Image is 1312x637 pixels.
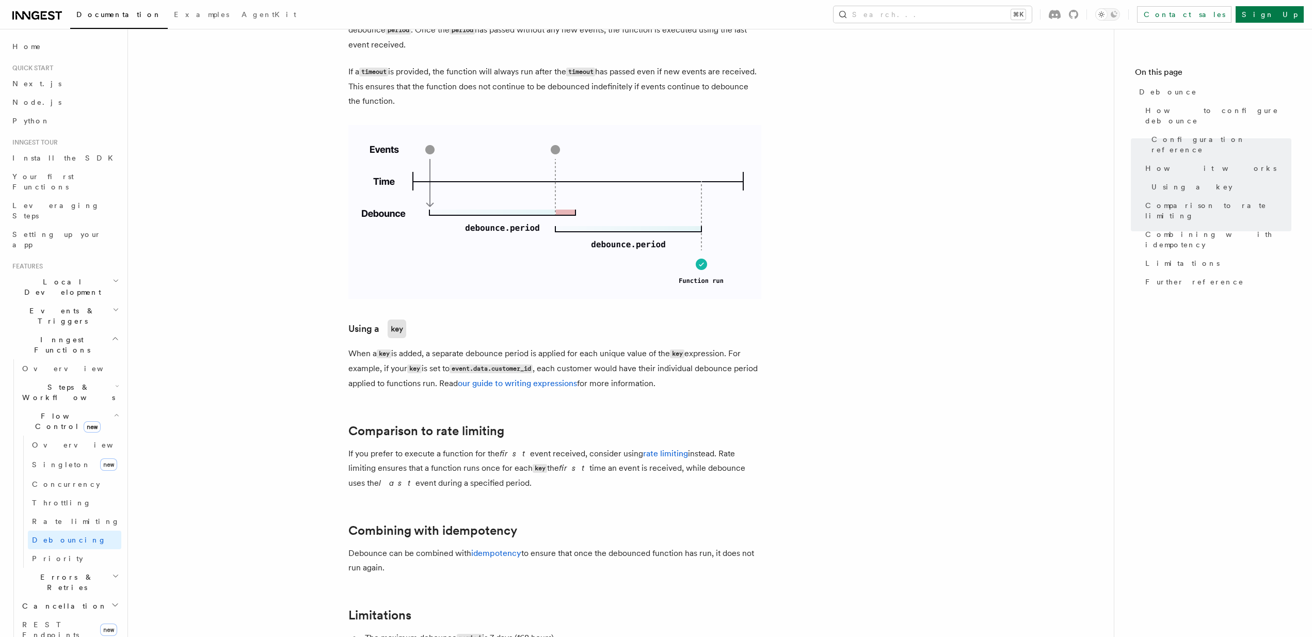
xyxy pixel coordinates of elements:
button: Search...⌘K [834,6,1032,23]
a: Debounce [1135,83,1291,101]
span: How it works [1145,163,1276,173]
code: key [533,464,547,473]
code: period [386,26,411,35]
code: key [388,320,406,338]
a: Examples [168,3,235,28]
span: Inngest tour [8,138,58,147]
h4: On this page [1135,66,1291,83]
a: Further reference [1141,273,1291,291]
span: Debounce [1139,87,1197,97]
code: period [450,26,475,35]
span: Cancellation [18,601,107,611]
a: Throttling [28,493,121,512]
code: event.data.customer_id [450,364,533,373]
button: Flow Controlnew [18,407,121,436]
span: Documentation [76,10,162,19]
button: Inngest Functions [8,330,121,359]
p: When a is added, a separate debounce period is applied for each unique value of the expression. F... [348,346,761,391]
span: Quick start [8,64,53,72]
code: timeout [359,68,388,76]
a: Configuration reference [1147,130,1291,159]
span: Home [12,41,41,52]
a: Setting up your app [8,225,121,254]
a: Comparison to rate limiting [1141,196,1291,225]
a: Using akey [348,320,406,338]
span: Features [8,262,43,270]
a: Contact sales [1137,6,1231,23]
a: Comparison to rate limiting [348,424,504,438]
span: Flow Control [18,411,114,432]
span: Inngest Functions [8,335,111,355]
span: Further reference [1145,277,1244,287]
em: first [559,463,589,473]
span: Priority [32,554,83,563]
span: Overview [22,364,129,373]
p: If you prefer to execute a function for the event received, consider using instead. Rate limiting... [348,447,761,490]
button: Errors & Retries [18,568,121,597]
span: Local Development [8,277,113,297]
span: Configuration reference [1151,134,1291,155]
span: new [100,624,117,636]
a: Your first Functions [8,167,121,196]
kbd: ⌘K [1011,9,1026,20]
span: Events & Triggers [8,306,113,326]
span: Setting up your app [12,230,101,249]
a: Home [8,37,121,56]
a: Overview [28,436,121,454]
span: Steps & Workflows [18,382,115,403]
span: AgentKit [242,10,296,19]
span: Leveraging Steps [12,201,100,220]
a: Overview [18,359,121,378]
a: rate limiting [643,449,688,458]
code: key [377,349,391,358]
a: Limitations [1141,254,1291,273]
span: Python [12,117,50,125]
a: idempotency [471,548,521,558]
em: last [379,478,415,488]
span: Your first Functions [12,172,74,191]
a: Documentation [70,3,168,29]
button: Toggle dark mode [1095,8,1120,21]
a: Node.js [8,93,121,112]
button: Local Development [8,273,121,301]
a: Limitations [348,608,411,623]
a: our guide to writing expressions [458,378,577,388]
a: AgentKit [235,3,302,28]
button: Steps & Workflows [18,378,121,407]
span: Comparison to rate limiting [1145,200,1291,221]
p: If a is provided, the function will always run after the has passed even if new events are receiv... [348,65,761,108]
a: Priority [28,549,121,568]
em: first [500,449,530,458]
a: Rate limiting [28,512,121,531]
button: Cancellation [18,597,121,615]
a: Combining with idempotency [1141,225,1291,254]
span: Next.js [12,79,61,88]
a: How to configure debounce [1141,101,1291,130]
span: Throttling [32,499,91,507]
a: Leveraging Steps [8,196,121,225]
span: Singleton [32,460,91,469]
span: Errors & Retries [18,572,112,593]
span: Rate limiting [32,517,120,525]
span: How to configure debounce [1145,105,1291,126]
span: Overview [32,441,138,449]
p: Debounce can be combined with to ensure that once the debounced function has run, it does not run... [348,546,761,575]
a: Debouncing [28,531,121,549]
a: Sign Up [1236,6,1304,23]
div: Flow Controlnew [18,436,121,568]
code: key [670,349,684,358]
img: Visualization of how debounce is applied [348,125,761,299]
span: Combining with idempotency [1145,229,1291,250]
span: Examples [174,10,229,19]
span: new [84,421,101,433]
a: How it works [1141,159,1291,178]
span: new [100,458,117,471]
a: Combining with idempotency [348,523,517,538]
a: Install the SDK [8,149,121,167]
button: Events & Triggers [8,301,121,330]
code: key [407,364,422,373]
a: Next.js [8,74,121,93]
code: timeout [566,68,595,76]
span: Using a key [1151,182,1233,192]
a: Singletonnew [28,454,121,475]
